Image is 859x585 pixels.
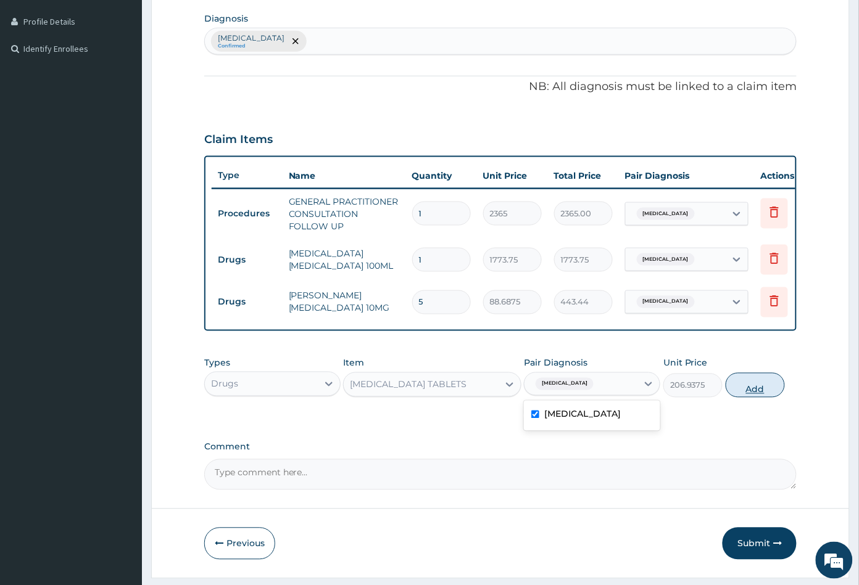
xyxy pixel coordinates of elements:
label: Comment [204,442,797,452]
label: Diagnosis [204,12,248,25]
td: Drugs [212,291,283,314]
div: Chat with us now [64,69,207,85]
span: [MEDICAL_DATA] [536,378,594,390]
th: Actions [755,163,816,188]
span: [MEDICAL_DATA] [637,296,695,308]
button: Submit [723,528,797,560]
label: Pair Diagnosis [524,357,587,369]
th: Type [212,164,283,187]
button: Previous [204,528,275,560]
label: Unit Price [663,357,708,369]
img: d_794563401_company_1708531726252_794563401 [23,62,50,92]
p: [MEDICAL_DATA] [218,33,284,43]
td: [MEDICAL_DATA] [MEDICAL_DATA] 100ML [283,241,406,278]
span: remove selection option [290,36,301,47]
th: Pair Diagnosis [619,163,755,188]
span: [MEDICAL_DATA] [637,253,695,266]
td: [PERSON_NAME][MEDICAL_DATA] 10MG [283,284,406,321]
td: Drugs [212,248,283,271]
label: Types [204,358,230,369]
th: Unit Price [477,163,548,188]
td: GENERAL PRACTITIONER CONSULTATION FOLLOW UP [283,189,406,239]
th: Total Price [548,163,619,188]
span: [MEDICAL_DATA] [637,208,695,220]
small: Confirmed [218,43,284,49]
label: Item [343,357,364,369]
p: NB: All diagnosis must be linked to a claim item [204,79,797,95]
button: Add [726,373,785,398]
td: Procedures [212,202,283,225]
div: Minimize live chat window [202,6,232,36]
label: [MEDICAL_DATA] [544,408,621,420]
h3: Claim Items [204,133,273,147]
div: [MEDICAL_DATA] TABLETS [350,378,467,391]
span: We're online! [72,155,170,280]
div: Drugs [211,378,238,390]
th: Quantity [406,163,477,188]
th: Name [283,163,406,188]
textarea: Type your message and hit 'Enter' [6,337,235,380]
